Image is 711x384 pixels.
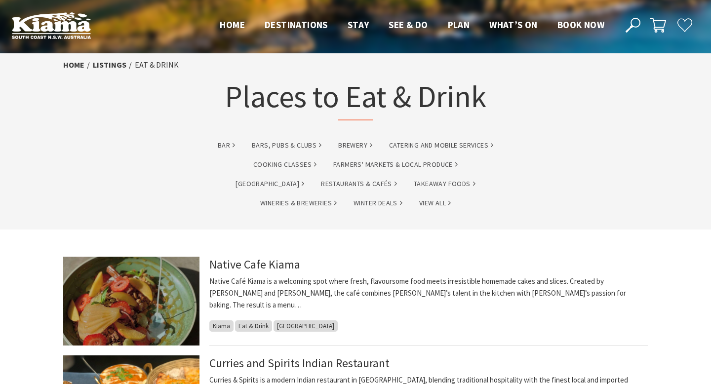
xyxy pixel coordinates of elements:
[338,140,372,151] a: brewery
[93,60,126,70] a: listings
[218,140,235,151] a: bar
[63,60,84,70] a: Home
[135,59,179,72] li: Eat & Drink
[354,197,402,209] a: Winter Deals
[489,19,538,31] span: What’s On
[414,178,475,190] a: Takeaway Foods
[12,12,91,39] img: Kiama Logo
[389,19,428,31] span: See & Do
[220,19,245,31] span: Home
[389,140,493,151] a: Catering and Mobile Services
[209,355,390,371] a: Curries and Spirits Indian Restaurant
[225,77,486,120] h1: Places to Eat & Drink
[253,159,316,170] a: Cooking Classes
[448,19,470,31] span: Plan
[252,140,321,151] a: Bars, Pubs & Clubs
[260,197,337,209] a: Wineries & Breweries
[321,178,397,190] a: Restaurants & Cafés
[209,257,300,272] a: Native Cafe Kiama
[419,197,451,209] a: View All
[348,19,369,31] span: Stay
[209,320,234,332] span: Kiama
[274,320,338,332] span: [GEOGRAPHIC_DATA]
[333,159,458,170] a: Farmers' Markets & Local Produce
[557,19,604,31] span: Book now
[235,320,272,332] span: Eat & Drink
[265,19,328,31] span: Destinations
[210,17,614,34] nav: Main Menu
[209,275,648,311] p: Native Café Kiama is a welcoming spot where fresh, flavoursome food meets irresistible homemade c...
[236,178,304,190] a: [GEOGRAPHIC_DATA]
